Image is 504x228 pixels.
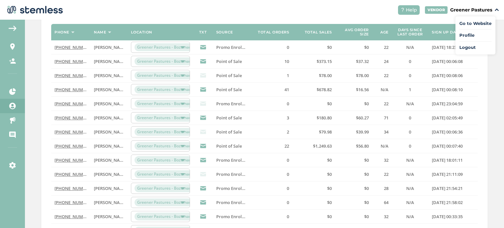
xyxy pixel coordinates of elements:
[406,185,414,191] span: N/A
[395,172,426,177] label: N/A
[199,30,207,34] label: TXT
[54,44,92,50] a: [PHONE_NUMBER]
[364,44,369,50] span: $0
[216,101,246,107] label: Promo Enrollment Page
[296,101,332,107] label: $0
[432,87,474,93] label: 2025-01-30 00:08:10
[375,172,388,177] label: 22
[356,115,369,121] span: $60.27
[135,100,194,108] span: Greener Pastures - Bozeman
[395,186,426,191] label: N/A
[216,87,242,93] span: Point of Sale
[253,73,289,78] label: 1
[432,185,463,191] span: [DATE] 21:54:21
[216,30,233,34] label: Source
[296,186,332,191] label: $0
[94,199,127,205] span: [PERSON_NAME]
[409,87,411,93] span: 1
[317,87,332,93] span: $678.82
[94,73,124,78] label: Jonny Hughes
[287,129,289,135] span: 2
[381,87,388,93] span: N/A
[216,58,242,64] span: Point of Sale
[384,157,388,163] span: 32
[459,32,492,39] a: Profile
[338,28,368,36] label: Avg order size
[432,44,463,50] span: [DATE] 18:23:33
[94,185,127,191] span: [PERSON_NAME]
[135,198,194,206] span: Greener Pastures - Bozeman
[432,87,463,93] span: [DATE] 00:08:10
[253,45,289,50] label: 0
[495,9,499,11] img: icon_down-arrow-small-66adaf34.svg
[54,157,87,163] label: (616) 916-4725
[216,101,264,107] span: Promo Enrollment Page
[216,185,264,191] span: Promo Enrollment Page
[338,172,368,177] label: $0
[287,185,289,191] span: 0
[94,101,127,107] span: [PERSON_NAME]
[216,172,246,177] label: Promo Enrollment Page
[54,73,87,78] label: (509) 710-8094
[406,44,414,50] span: N/A
[432,101,474,107] label: 2025-01-30 23:04:59
[432,199,463,205] span: [DATE] 21:58:02
[459,20,492,27] a: Go to Website
[432,200,474,205] label: 2025-02-14 21:58:02
[432,172,474,177] label: 2025-02-14 21:11:09
[216,199,264,205] span: Promo Enrollment Page
[284,143,289,149] span: 22
[395,115,426,121] label: 0
[94,200,124,205] label: Patty McCurnow
[5,3,63,16] img: logo-dark-0685b13c.svg
[54,172,87,177] label: (406) 595-4452
[406,157,414,163] span: N/A
[284,58,289,64] span: 10
[296,115,332,121] label: $180.80
[296,143,332,149] label: $1,249.63
[94,143,124,149] label: Taylor Bateson
[54,186,87,191] label: (406) 939-4843
[406,7,417,13] span: Help
[384,44,388,50] span: 22
[94,87,124,93] label: BENJAMIN GREEN
[94,115,127,121] span: [PERSON_NAME]
[216,200,246,205] label: Promo Enrollment Page
[94,157,127,163] span: [PERSON_NAME]
[395,45,426,50] label: N/A
[253,200,289,205] label: 0
[54,87,87,93] label: (913) 579-5291
[131,30,152,34] label: Location
[364,185,369,191] span: $0
[296,157,332,163] label: $0
[425,6,448,14] div: VENDOR
[287,199,289,205] span: 0
[384,58,388,64] span: 24
[54,115,87,121] label: (406) 451-3477
[253,214,289,219] label: 0
[253,143,289,149] label: 22
[94,157,124,163] label: Danielle Cornelia
[450,7,492,13] p: Greener Pastures
[296,129,332,135] label: $79.98
[94,129,124,135] label: Megan Bruggeman
[54,58,92,64] a: [PHONE_NUMBER]
[313,143,332,149] span: $1,249.63
[54,73,92,78] a: [PHONE_NUMBER]
[135,86,194,93] span: Greener Pastures - Bozeman
[327,101,332,107] span: $0
[253,172,289,177] label: 0
[216,129,246,135] label: Point of Sale
[375,87,388,93] label: N/A
[384,101,388,107] span: 22
[432,115,474,121] label: 2025-02-02 02:05:49
[327,185,332,191] span: $0
[135,170,194,178] span: Greener Pastures - Bozeman
[287,44,289,50] span: 0
[471,197,504,228] iframe: Chat Widget
[364,214,369,219] span: $0
[327,214,332,219] span: $0
[375,115,388,121] label: 71
[338,87,368,93] label: $16.56
[287,101,289,107] span: 0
